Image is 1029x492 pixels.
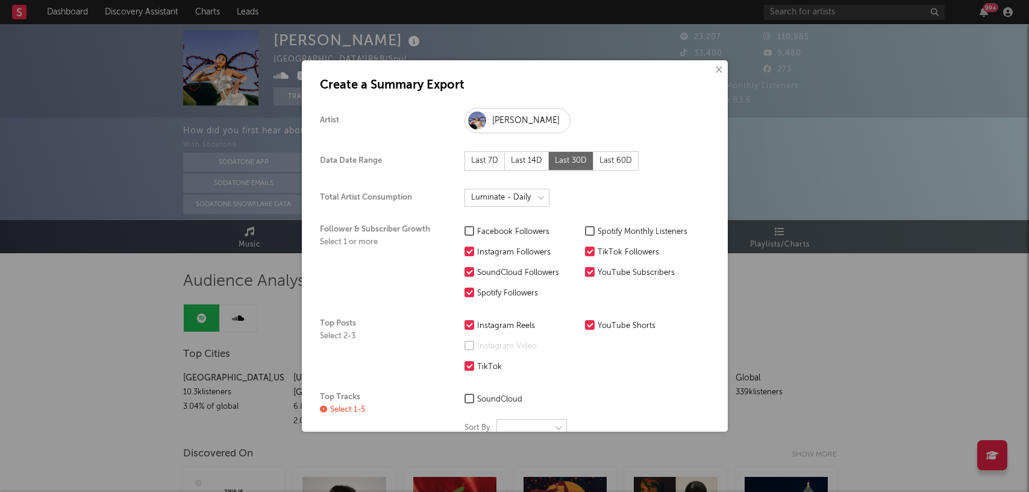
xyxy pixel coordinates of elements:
[598,319,699,333] div: YouTube Shorts
[598,225,699,239] div: Spotify Monthly Listeners
[477,319,579,333] div: Instagram Reels
[477,225,579,239] div: Facebook Followers
[477,245,579,260] div: Instagram Followers
[320,116,440,125] div: Artist
[320,405,440,415] div: Select 1-5
[320,332,440,341] div: Select 2-3
[464,151,505,171] div: Last 7D
[593,151,639,171] div: Last 60D
[477,286,579,301] div: Spotify Followers
[477,266,579,280] div: SoundCloud Followers
[320,225,440,301] div: Follower & Subscriber Growth
[477,360,579,374] div: TikTok
[477,339,579,354] div: Instagram Video
[598,245,699,260] div: TikTok Followers
[492,113,560,128] div: [PERSON_NAME]
[320,78,710,93] h1: Create a Summary Export
[549,151,593,171] div: Last 30D
[464,421,490,435] label: Sort By
[477,393,579,407] div: SoundCloud
[320,393,440,437] div: Top Tracks
[712,63,725,77] button: ×
[598,266,699,280] div: YouTube Subscribers
[320,193,440,203] div: Total Artist Consumption
[505,151,549,171] div: Last 14D
[320,156,440,166] div: Data Date Range
[320,238,440,247] div: Select 1 or more
[320,319,440,374] div: Top Posts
